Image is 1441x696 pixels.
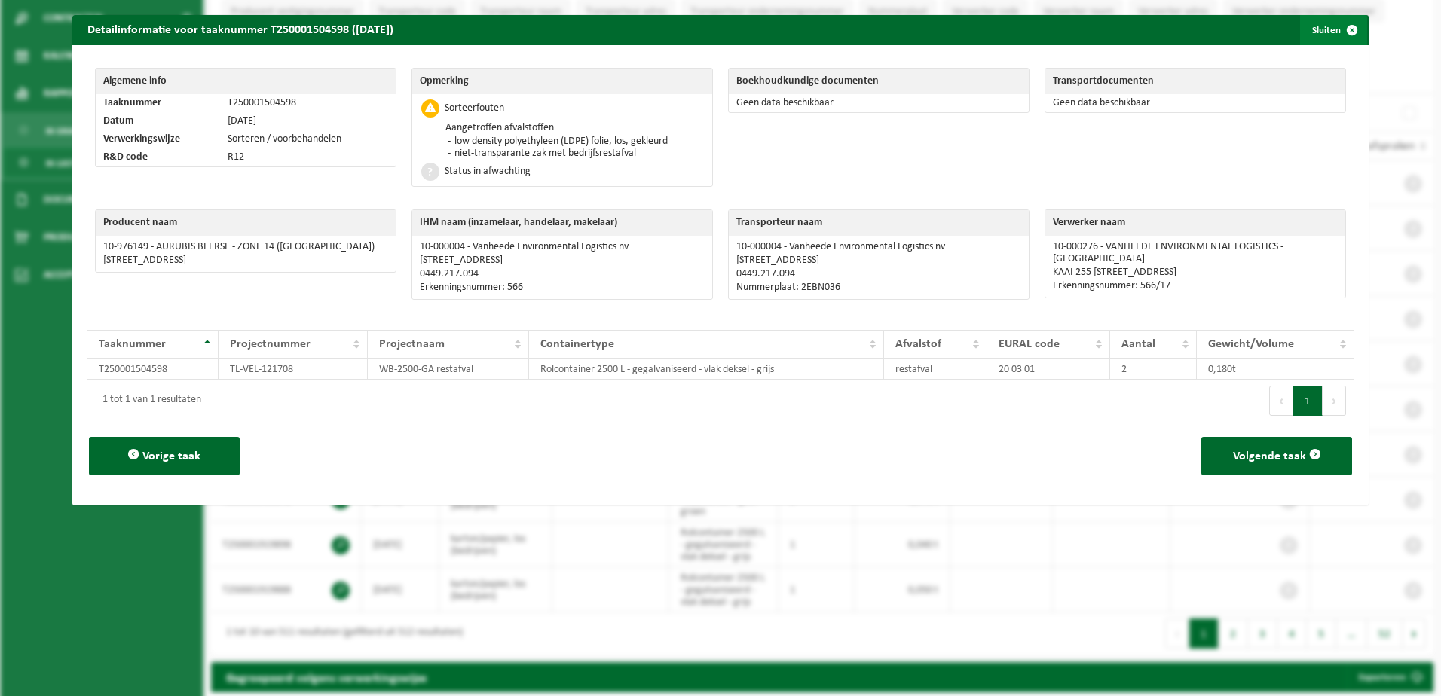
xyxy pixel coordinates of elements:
div: Sorteerfouten [445,103,504,114]
span: Aantal [1121,338,1155,350]
p: Erkenningsnummer: 566 [420,282,705,294]
td: Taaknummer [96,94,221,112]
td: T250001504598 [220,94,395,112]
td: TL-VEL-121708 [219,359,368,380]
p: 0449.217.094 [420,268,705,280]
span: Vorige taak [142,450,200,462]
p: Erkenningsnummer: 566/17 [1053,280,1338,292]
p: [STREET_ADDRESS] [736,255,1021,267]
p: 10-000004 - Vanheede Environmental Logistics nv [420,241,705,253]
th: Opmerking [412,69,712,94]
th: Transporteur naam [729,210,1029,236]
h2: Detailinformatie voor taaknummer T250001504598 ([DATE]) [72,15,408,44]
td: Rolcontainer 2500 L - gegalvaniseerd - vlak deksel - grijs [529,359,884,380]
button: 1 [1293,386,1323,416]
button: Next [1323,386,1346,416]
td: Verwerkingswijze [96,130,221,148]
td: Datum [96,112,221,130]
p: 10-976149 - AURUBIS BEERSE - ZONE 14 ([GEOGRAPHIC_DATA]) [103,241,388,253]
td: WB-2500-GA restafval [368,359,529,380]
p: 10-000276 - VANHEEDE ENVIRONMENTAL LOGISTICS - [GEOGRAPHIC_DATA] [1053,241,1338,265]
p: 0449.217.094 [736,268,1021,280]
div: Status in afwachting [445,166,531,177]
p: 10-000004 - Vanheede Environmental Logistics nv [736,241,1021,253]
p: [STREET_ADDRESS] [103,255,388,267]
th: Producent naam [96,210,396,236]
p: Nummerplaat: 2EBN036 [736,282,1021,294]
th: IHM naam (inzamelaar, handelaar, makelaar) [412,210,712,236]
td: 2 [1110,359,1197,380]
button: Vorige taak [89,437,240,475]
th: Boekhoudkundige documenten [729,69,1029,94]
td: 20 03 01 [987,359,1111,380]
td: R12 [220,148,395,166]
li: niet-transparante zak met bedrijfsrestafval [451,148,668,160]
td: R&D code [96,148,221,166]
span: EURAL code [999,338,1060,350]
td: T250001504598 [87,359,219,380]
div: 1 tot 1 van 1 resultaten [95,387,201,414]
p: KAAI 255 [STREET_ADDRESS] [1053,267,1338,279]
td: Geen data beschikbaar [729,94,1029,112]
span: Volgende taak [1233,450,1306,462]
span: Taaknummer [99,338,166,350]
li: low density polyethyleen (LDPE) folie, los, gekleurd [451,136,668,148]
p: [STREET_ADDRESS] [420,255,705,267]
span: Projectnummer [230,338,311,350]
td: Sorteren / voorbehandelen [220,130,395,148]
td: [DATE] [220,112,395,130]
td: Geen data beschikbaar [1045,94,1345,112]
button: Volgende taak [1201,437,1352,475]
span: Projectnaam [379,338,445,350]
button: Sluiten [1300,15,1367,45]
p: Aangetroffen afvalstoffen [445,122,668,134]
td: 0,180t [1197,359,1354,380]
th: Transportdocumenten [1045,69,1311,94]
td: restafval [884,359,987,380]
button: Previous [1269,386,1293,416]
th: Algemene info [96,69,396,94]
span: Containertype [540,338,614,350]
span: Afvalstof [895,338,941,350]
th: Verwerker naam [1045,210,1345,236]
span: Gewicht/Volume [1208,338,1294,350]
